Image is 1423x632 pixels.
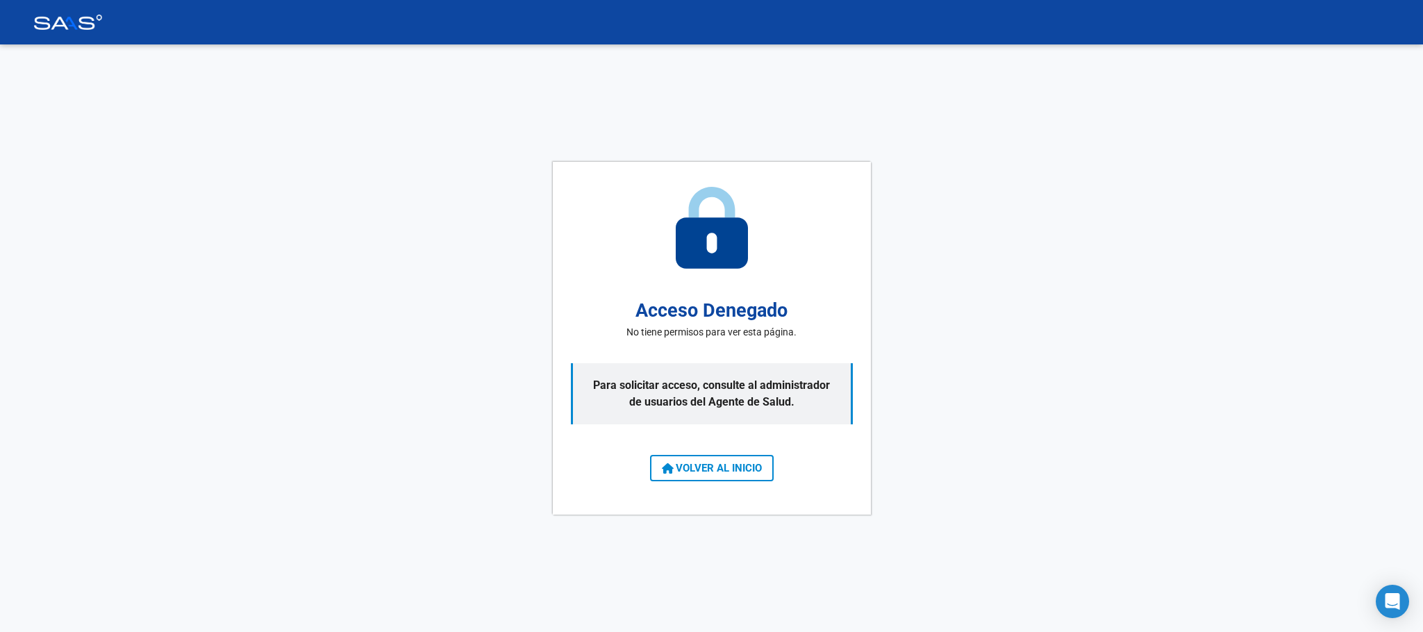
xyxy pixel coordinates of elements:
p: Para solicitar acceso, consulte al administrador de usuarios del Agente de Salud. [571,363,853,424]
img: Logo SAAS [33,15,103,30]
span: VOLVER AL INICIO [662,462,762,474]
h2: Acceso Denegado [635,297,788,325]
button: VOLVER AL INICIO [650,455,774,481]
img: access-denied [676,187,748,269]
div: Open Intercom Messenger [1376,585,1409,618]
p: No tiene permisos para ver esta página. [626,325,797,340]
